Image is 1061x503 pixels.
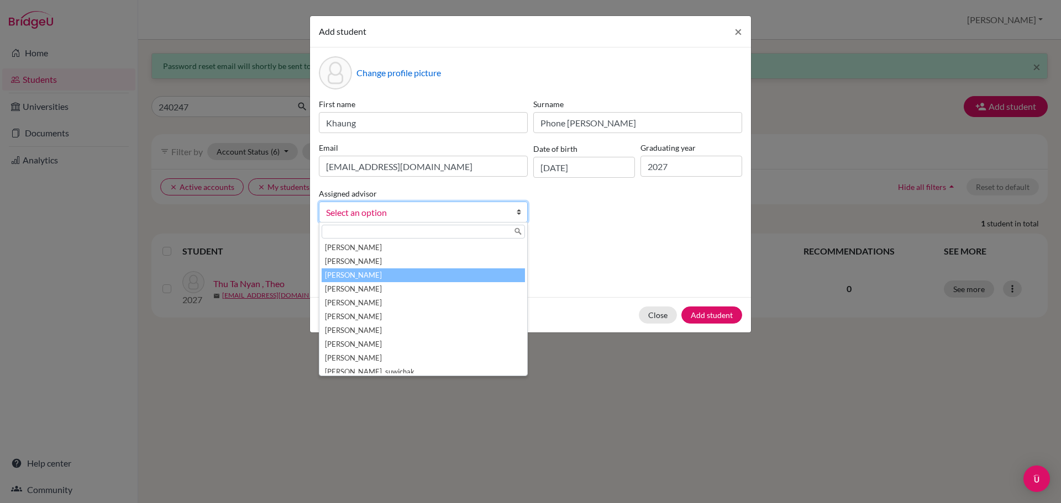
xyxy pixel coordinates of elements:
[322,310,525,324] li: [PERSON_NAME]
[640,142,742,153] label: Graduating year
[533,143,577,155] label: Date of birth
[322,241,525,255] li: [PERSON_NAME]
[322,351,525,365] li: [PERSON_NAME]
[326,205,506,220] span: Select an option
[322,324,525,337] li: [PERSON_NAME]
[319,142,528,153] label: Email
[322,365,525,379] li: [PERSON_NAME], suwichak
[322,296,525,310] li: [PERSON_NAME]
[1023,465,1050,492] div: Open Intercom Messenger
[322,282,525,296] li: [PERSON_NAME]
[639,306,677,324] button: Close
[322,268,525,282] li: [PERSON_NAME]
[726,16,751,47] button: Close
[319,98,528,110] label: First name
[681,306,742,324] button: Add student
[533,157,635,178] input: dd/mm/yyyy
[319,26,366,36] span: Add student
[319,188,377,199] label: Assigned advisor
[319,240,742,253] p: Parents
[319,56,352,89] div: Profile picture
[734,23,742,39] span: ×
[533,98,742,110] label: Surname
[322,337,525,351] li: [PERSON_NAME]
[322,255,525,268] li: [PERSON_NAME]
